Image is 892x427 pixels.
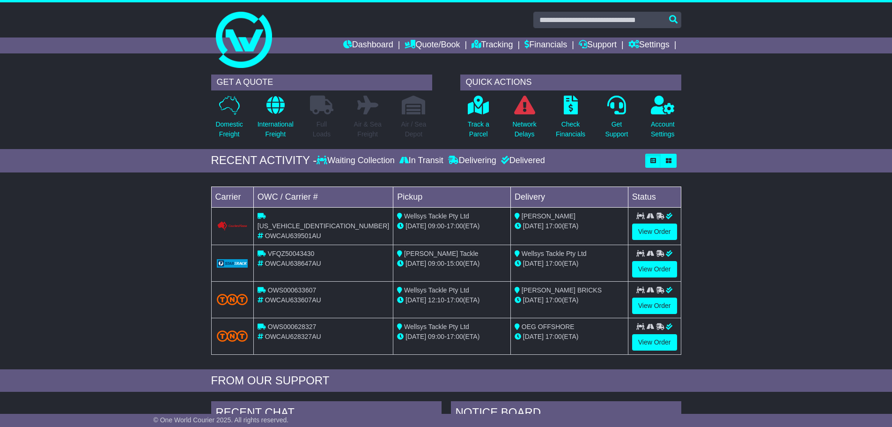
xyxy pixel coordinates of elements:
[515,295,624,305] div: (ETA)
[523,222,544,230] span: [DATE]
[515,259,624,269] div: (ETA)
[628,187,681,207] td: Status
[393,187,511,207] td: Pickup
[632,298,677,314] a: View Order
[397,259,507,269] div: - (ETA)
[632,224,677,240] a: View Order
[405,296,426,304] span: [DATE]
[447,296,463,304] span: 17:00
[405,222,426,230] span: [DATE]
[512,95,537,144] a: NetworkDelays
[523,260,544,267] span: [DATE]
[546,333,562,340] span: 17:00
[258,222,389,230] span: [US_VEHICLE_IDENTIFICATION_NUMBER]
[510,187,628,207] td: Delivery
[265,296,321,304] span: OWCAU633607AU
[515,221,624,231] div: (ETA)
[211,75,432,90] div: GET A QUOTE
[522,250,587,257] span: Wellsys Tackle Pty Ltd
[253,187,393,207] td: OWC / Carrier #
[468,120,489,139] p: Track a Parcel
[215,95,243,144] a: DomesticFreight
[650,95,675,144] a: AccountSettings
[604,95,628,144] a: GetSupport
[460,75,681,90] div: QUICK ACTIONS
[211,187,253,207] td: Carrier
[154,416,289,424] span: © One World Courier 2025. All rights reserved.
[579,37,617,53] a: Support
[211,374,681,388] div: FROM OUR SUPPORT
[397,221,507,231] div: - (ETA)
[605,120,628,139] p: Get Support
[397,156,446,166] div: In Transit
[268,286,317,294] span: OWS000633607
[428,222,444,230] span: 09:00
[515,332,624,342] div: (ETA)
[217,294,248,305] img: TNT_Domestic.png
[211,401,442,427] div: RECENT CHAT
[397,295,507,305] div: - (ETA)
[405,333,426,340] span: [DATE]
[428,296,444,304] span: 12:10
[556,120,585,139] p: Check Financials
[215,120,243,139] p: Domestic Freight
[268,323,317,330] span: OWS000628327
[265,232,321,240] span: OWCAU639501AU
[522,212,575,220] span: [PERSON_NAME]
[404,212,469,220] span: Wellsys Tackle Pty Ltd
[546,222,562,230] span: 17:00
[472,37,513,53] a: Tracking
[265,333,321,340] span: OWCAU628327AU
[405,37,460,53] a: Quote/Book
[447,260,463,267] span: 15:00
[446,156,499,166] div: Delivering
[217,259,248,268] img: GetCarrierServiceLogo
[310,120,333,139] p: Full Loads
[217,221,248,231] img: Couriers_Please.png
[354,120,382,139] p: Air & Sea Freight
[217,330,248,342] img: TNT_Domestic.png
[555,95,586,144] a: CheckFinancials
[428,260,444,267] span: 09:00
[467,95,490,144] a: Track aParcel
[523,333,544,340] span: [DATE]
[628,37,670,53] a: Settings
[268,250,315,257] span: VFQZ50043430
[447,222,463,230] span: 17:00
[211,154,317,167] div: RECENT ACTIVITY -
[257,95,294,144] a: InternationalFreight
[546,296,562,304] span: 17:00
[317,156,397,166] div: Waiting Collection
[524,37,567,53] a: Financials
[397,332,507,342] div: - (ETA)
[499,156,545,166] div: Delivered
[404,250,478,257] span: [PERSON_NAME] Tackle
[523,296,544,304] span: [DATE]
[451,401,681,427] div: NOTICE BOARD
[404,323,469,330] span: Wellsys Tackle Pty Ltd
[522,286,602,294] span: [PERSON_NAME] BRICKS
[265,260,321,267] span: OWCAU638647AU
[405,260,426,267] span: [DATE]
[512,120,536,139] p: Network Delays
[343,37,393,53] a: Dashboard
[546,260,562,267] span: 17:00
[632,334,677,351] a: View Order
[632,261,677,277] a: View Order
[401,120,427,139] p: Air / Sea Depot
[651,120,675,139] p: Account Settings
[404,286,469,294] span: Wellsys Tackle Pty Ltd
[428,333,444,340] span: 09:00
[522,323,575,330] span: OEG OFFSHORE
[258,120,294,139] p: International Freight
[447,333,463,340] span: 17:00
